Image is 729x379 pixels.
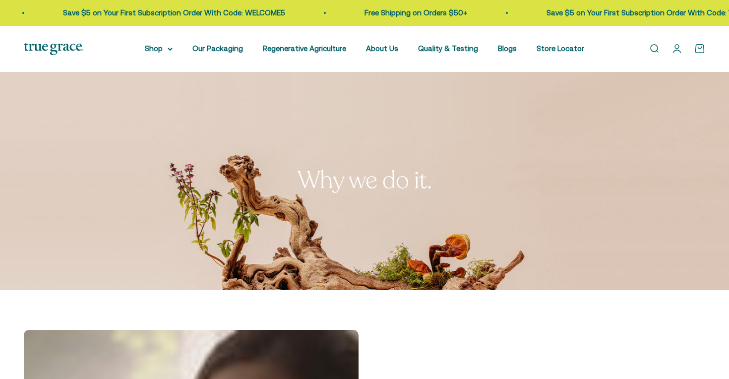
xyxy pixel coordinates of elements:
a: Free Shipping on Orders $50+ [359,8,462,17]
a: Store Locator [537,44,584,53]
a: Quality & Testing [418,44,478,53]
a: Blogs [498,44,517,53]
summary: Shop [145,43,173,55]
a: Our Packaging [192,44,243,53]
a: Regenerative Agriculture [263,44,346,53]
a: About Us [366,44,398,53]
p: Save $5 on Your First Subscription Order With Code: WELCOME5 [58,7,280,19]
split-lines: Why we do it. [298,164,432,196]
